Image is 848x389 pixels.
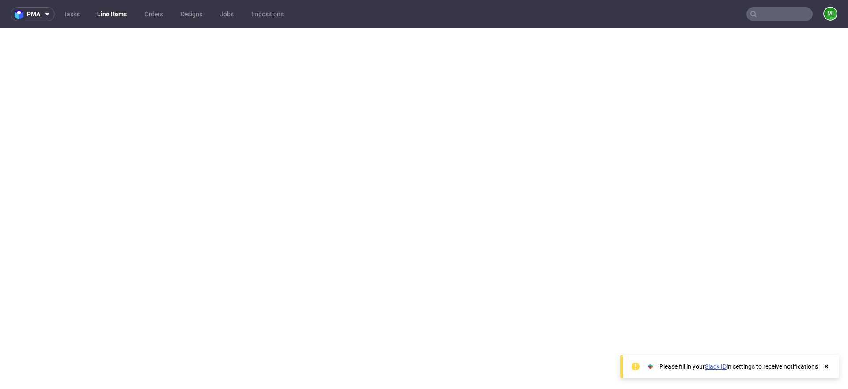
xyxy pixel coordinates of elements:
button: pma [11,7,55,21]
a: Line Items [92,7,132,21]
span: pma [27,11,40,17]
a: Designs [175,7,208,21]
a: Orders [139,7,168,21]
div: Please fill in your in settings to receive notifications [659,362,818,371]
img: Slack [646,362,655,371]
a: Jobs [215,7,239,21]
a: Impositions [246,7,289,21]
a: Tasks [58,7,85,21]
a: Slack ID [705,363,727,370]
figcaption: mi [824,8,837,20]
img: logo [15,9,27,19]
